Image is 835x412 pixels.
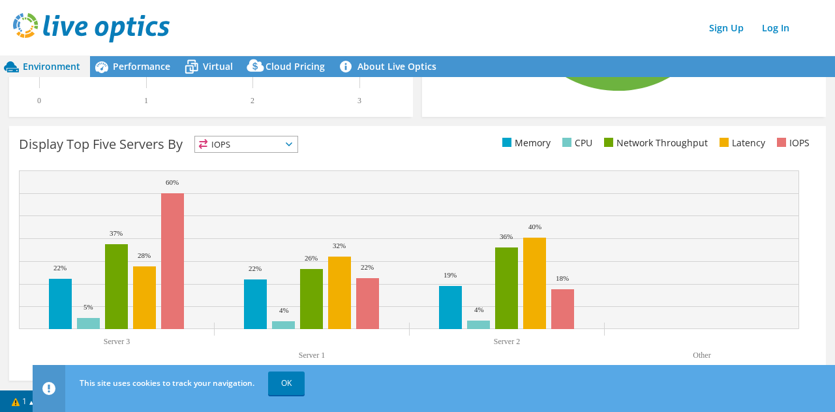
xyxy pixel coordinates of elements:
[13,13,170,42] img: live_optics_svg.svg
[500,232,513,240] text: 36%
[279,306,289,314] text: 4%
[601,136,708,150] li: Network Throughput
[528,223,541,230] text: 40%
[299,351,325,360] text: Server 1
[357,96,361,105] text: 3
[80,377,254,388] span: This site uses cookies to track your navigation.
[774,136,810,150] li: IOPS
[250,96,254,105] text: 2
[266,60,325,72] span: Cloud Pricing
[23,60,80,72] span: Environment
[138,251,151,259] text: 28%
[703,18,750,37] a: Sign Up
[559,136,592,150] li: CPU
[113,60,170,72] span: Performance
[37,96,41,105] text: 0
[249,264,262,272] text: 22%
[83,303,93,311] text: 5%
[361,263,374,271] text: 22%
[104,337,130,346] text: Server 3
[3,393,43,409] a: 1
[144,96,148,105] text: 1
[195,136,297,152] span: IOPS
[335,56,446,77] a: About Live Optics
[494,337,520,346] text: Server 2
[53,264,67,272] text: 22%
[556,274,569,282] text: 18%
[203,60,233,72] span: Virtual
[166,178,179,186] text: 60%
[474,306,484,313] text: 4%
[333,242,346,249] text: 32%
[305,254,318,262] text: 26%
[693,351,710,360] text: Other
[268,372,305,395] a: OK
[716,136,765,150] li: Latency
[755,18,796,37] a: Log In
[499,136,551,150] li: Memory
[110,229,123,237] text: 37%
[444,271,457,279] text: 19%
